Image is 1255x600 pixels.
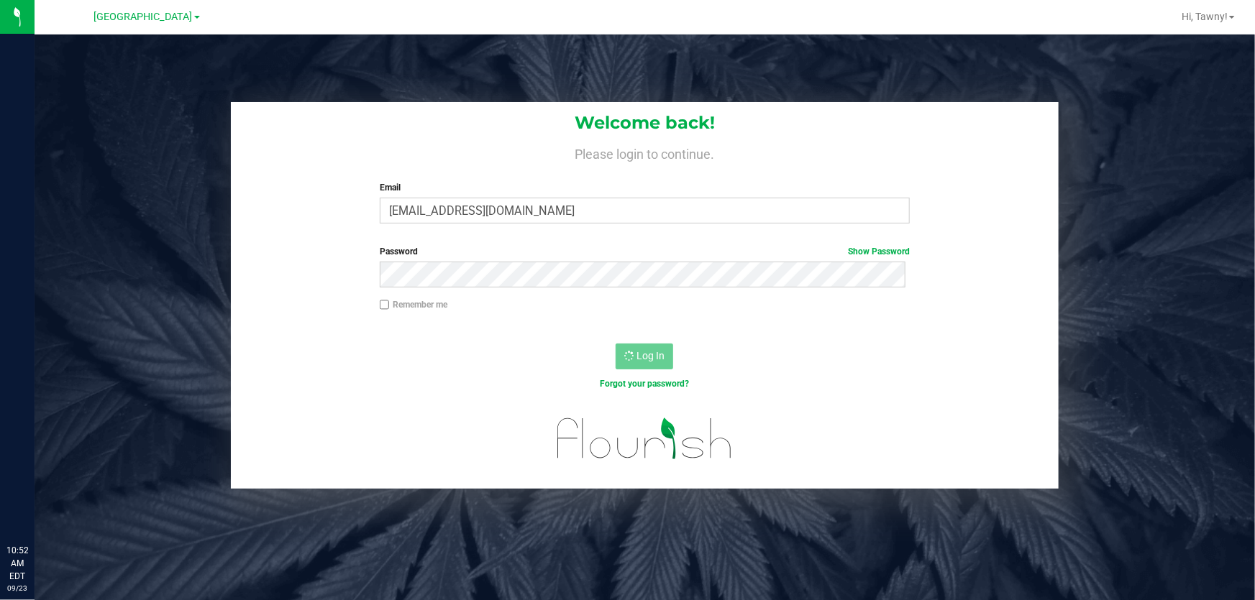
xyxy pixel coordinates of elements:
span: Log In [636,350,665,361]
span: Hi, Tawny! [1182,11,1228,22]
button: Log In [616,343,673,369]
span: Password [380,246,418,257]
span: [GEOGRAPHIC_DATA] [94,11,193,23]
a: Forgot your password? [600,379,689,389]
h1: Welcome back! [231,114,1059,132]
h4: Please login to continue. [231,144,1059,161]
input: Remember me [380,300,390,310]
p: 09/23 [6,583,28,594]
img: flourish_logo.svg [542,405,749,472]
a: Show Password [848,246,910,257]
label: Remember me [380,298,447,311]
p: 10:52 AM EDT [6,544,28,583]
label: Email [380,181,911,194]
